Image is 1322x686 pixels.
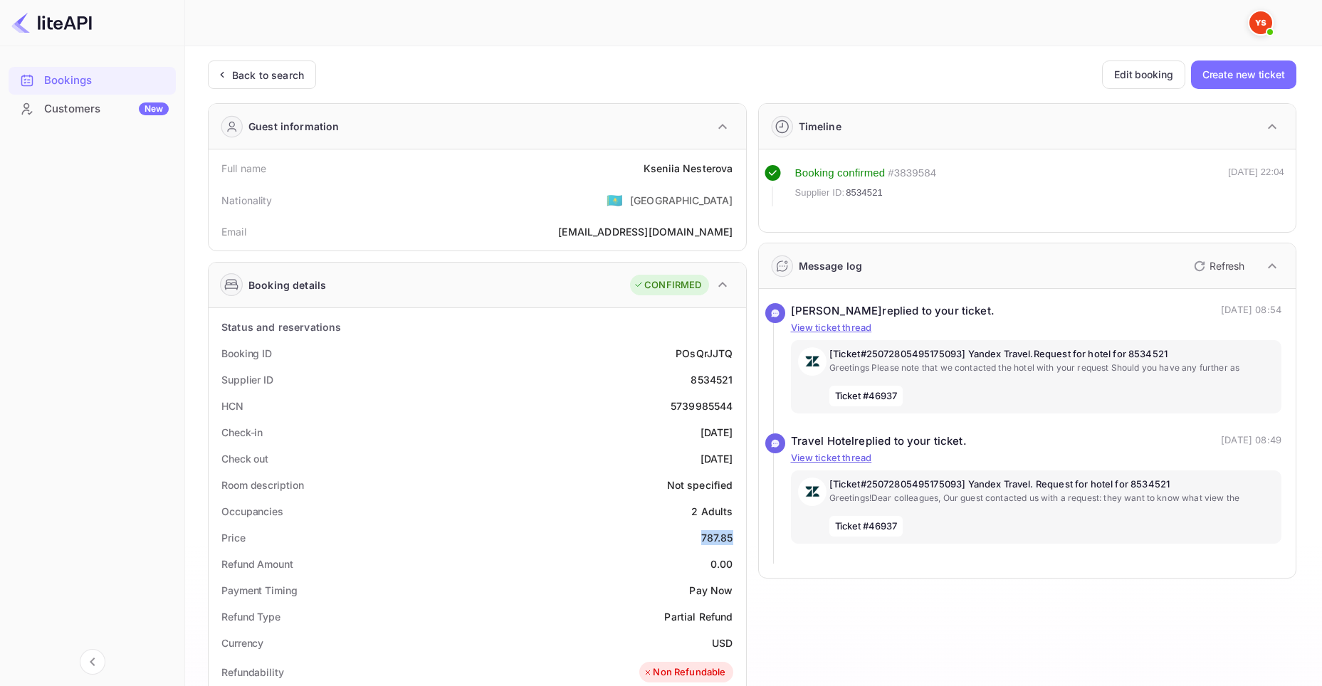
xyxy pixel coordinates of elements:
button: Refresh [1185,255,1250,278]
p: [Ticket#25072805495175093] Yandex Travel. Request for hotel for 8534521 [829,477,1275,492]
ya-tr-span: Currency [221,637,263,649]
ya-tr-span: USD [712,637,733,649]
ya-tr-span: Booking details [248,278,326,292]
ya-tr-span: Pay Now [689,584,733,596]
ya-tr-span: Greetings Please note that we contacted the hotel with your request Should you have any further as [829,362,1240,373]
ya-tr-span: Timeline [799,120,841,132]
ya-tr-span: Email [221,226,246,238]
ya-tr-span: Customers [44,101,100,117]
ya-tr-span: [DATE] 22:04 [1228,167,1284,177]
div: [DATE] [701,451,733,466]
ya-tr-span: Supplier ID [221,374,273,386]
ya-tr-span: Guest information [248,119,340,134]
ya-tr-span: Create new ticket [1202,66,1285,83]
div: [DATE] [701,425,733,440]
ya-tr-span: Refund Type [221,611,280,623]
ya-tr-span: 2 [691,505,698,517]
ya-tr-span: Non Refundable [653,665,725,680]
ya-tr-span: Not specified [667,479,733,491]
p: View ticket thread [791,451,1282,465]
a: Bookings [9,67,176,93]
ya-tr-span: CONFIRMED [644,278,701,292]
ya-tr-span: Status and reservations [221,321,341,333]
ya-tr-span: Payment Timing [221,584,298,596]
button: Create new ticket [1191,60,1296,89]
ya-tr-span: 🇰🇿 [607,192,623,208]
button: Edit booking [1102,60,1185,89]
ya-tr-span: [DATE] 08:49 [1221,434,1281,445]
ya-tr-span: Supplier ID: [795,187,845,198]
ya-tr-span: Full name [221,162,266,174]
ya-tr-span: Back to search [232,69,304,81]
ya-tr-span: Occupancies [221,505,283,517]
ya-tr-span: Edit booking [1114,66,1173,83]
ya-tr-span: Booking ID [221,347,272,359]
div: 8534521 [691,372,733,387]
ya-tr-span: Price [221,532,246,544]
ya-tr-span: [PERSON_NAME] [791,303,883,320]
ya-tr-span: Dear colleagues, Our guest contacted us with a request: they want to know what view the [871,492,1239,503]
ya-tr-span: Message log [799,260,863,272]
ya-tr-span: confirmed [837,167,885,179]
ya-tr-span: Travel Hotel [791,433,855,450]
div: 5739985544 [671,399,733,413]
span: Ticket #46937 [829,516,903,537]
ya-tr-span: Greetings! [829,492,872,503]
ya-tr-span: [DATE] 08:54 [1221,304,1281,315]
ya-tr-span: HCN [221,400,243,412]
ya-tr-span: replied to your ticket. [854,433,966,450]
ya-tr-span: [GEOGRAPHIC_DATA] [630,194,733,206]
ya-tr-span: Refund Amount [221,558,293,570]
span: United States [607,187,623,213]
ya-tr-span: New [145,103,163,114]
ya-tr-span: Adults [701,505,733,517]
div: 787.85 [701,530,733,545]
ya-tr-span: Request for hotel for 8534521 [1034,348,1168,359]
ya-tr-span: Room description [221,479,303,491]
img: AwvSTEc2VUhQAAAAAElFTkSuQmCC [798,347,827,376]
div: Bookings [9,67,176,95]
ya-tr-span: Refundability [221,666,284,678]
ya-tr-span: Ticket #46937 [835,390,898,401]
div: # 3839584 [888,165,936,181]
ya-tr-span: Nesterova [683,162,733,174]
ya-tr-span: [Ticket#25072805495175093] Yandex Travel. [829,348,1034,359]
ya-tr-span: 8534521 [846,187,883,198]
ya-tr-span: Bookings [44,73,92,89]
img: LiteAPI logo [11,11,92,34]
ya-tr-span: View ticket thread [791,322,872,333]
div: CustomersNew [9,95,176,123]
img: AwvSTEc2VUhQAAAAAElFTkSuQmCC [798,477,827,506]
ya-tr-span: [EMAIL_ADDRESS][DOMAIN_NAME] [558,226,733,238]
ya-tr-span: POsQrJJTQ [676,347,733,359]
ya-tr-span: Refresh [1210,260,1244,272]
a: CustomersNew [9,95,176,122]
img: Yandex Support [1249,11,1272,34]
ya-tr-span: Check out [221,453,268,465]
ya-tr-span: Partial Refund [664,611,733,623]
ya-tr-span: replied to your ticket. [882,303,994,320]
ya-tr-span: Check-in [221,426,263,438]
ya-tr-span: Kseniia [644,162,680,174]
button: Collapse navigation [80,649,105,675]
ya-tr-span: Nationality [221,194,273,206]
div: 0.00 [710,556,733,571]
ya-tr-span: Booking [795,167,834,179]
